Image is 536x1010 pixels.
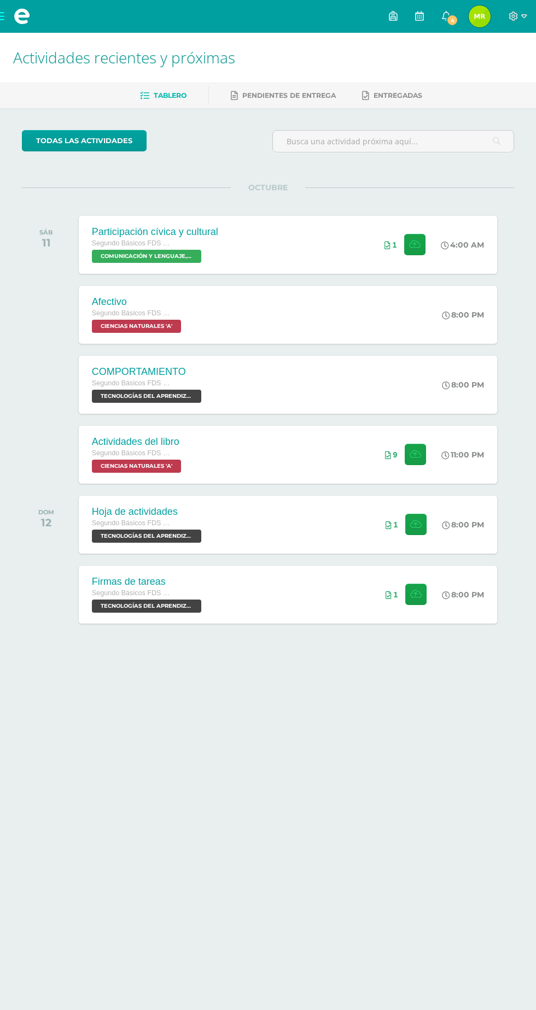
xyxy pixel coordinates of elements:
[446,14,458,26] span: 4
[92,436,184,448] div: Actividades del libro
[442,310,484,320] div: 8:00 PM
[231,87,336,104] a: Pendientes de entrega
[394,520,398,529] span: 1
[92,449,174,457] span: Segundo Básicos FDS Sábado
[92,379,174,387] span: Segundo Básicos FDS Sábado
[92,600,201,613] span: TECNOLOGÍAS DEL APRENDIZAJE Y LA COMUNICACIÓN 'A'
[92,506,204,518] div: Hoja de actividades
[154,91,187,99] span: Tablero
[39,516,55,529] div: 12
[374,91,422,99] span: Entregadas
[441,450,484,460] div: 11:00 PM
[22,130,147,151] a: todas las Actividades
[242,91,336,99] span: Pendientes de entrega
[231,183,305,192] span: OCTUBRE
[40,236,54,249] div: 11
[386,520,398,529] div: Archivos entregados
[92,320,181,333] span: CIENCIAS NATURALES 'A'
[92,589,174,597] span: Segundo Básicos FDS Sábado
[92,309,174,317] span: Segundo Básicos FDS Sábado
[92,296,184,308] div: Afectivo
[39,508,55,516] div: DOM
[92,250,201,263] span: COMUNICACIÓN Y LENGUAJE, IDIOMA ESPAÑOL 'A'
[13,47,235,68] span: Actividades recientes y próximas
[441,240,484,250] div: 4:00 AM
[92,226,218,238] div: Participación cívica y cultural
[442,520,484,530] div: 8:00 PM
[92,366,204,378] div: COMPORTAMIENTO
[92,460,181,473] span: CIENCIAS NATURALES 'A'
[393,450,398,459] span: 9
[273,131,514,152] input: Busca una actividad próxima aquí...
[92,390,201,403] span: TECNOLOGÍAS DEL APRENDIZAJE Y LA COMUNICACIÓN 'A'
[92,519,174,527] span: Segundo Básicos FDS Sábado
[362,87,422,104] a: Entregadas
[140,87,187,104] a: Tablero
[393,240,397,249] span: 1
[92,530,201,543] span: TECNOLOGÍAS DEL APRENDIZAJE Y LA COMUNICACIÓN 'A'
[384,240,397,249] div: Archivos entregados
[92,576,204,588] div: Firmas de tareas
[442,380,484,390] div: 8:00 PM
[385,450,398,459] div: Archivos entregados
[386,590,398,599] div: Archivos entregados
[40,228,54,236] div: SÁB
[394,590,398,599] span: 1
[442,590,484,600] div: 8:00 PM
[92,239,174,247] span: Segundo Básicos FDS Sábado
[469,5,491,27] img: 5fc49838d9f994429ee2c86e5d2362ce.png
